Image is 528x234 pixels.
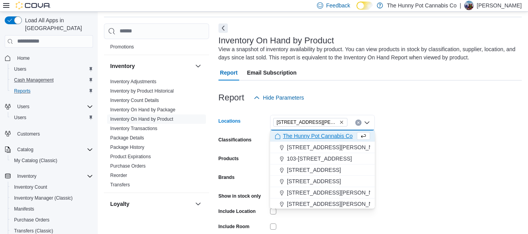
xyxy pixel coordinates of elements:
button: Manifests [8,204,96,214]
a: Reports [11,86,34,96]
a: Purchase Orders [11,215,53,225]
button: Users [2,101,96,112]
span: Purchase Orders [11,215,93,225]
a: Home [14,54,33,63]
a: Manifests [11,204,37,214]
span: Catalog [17,146,33,153]
span: Cash Management [14,77,54,83]
p: | [460,1,461,10]
a: Inventory On Hand by Package [110,107,175,113]
h3: Loyalty [110,200,129,208]
a: Promotion Details [110,35,147,40]
a: Customers [14,129,43,139]
button: Loyalty [193,199,203,209]
h3: Inventory [110,62,135,70]
span: Customers [14,129,93,138]
button: Reports [8,86,96,96]
span: The Hunny Pot Cannabis Co [283,132,353,140]
span: Cash Management [11,75,93,85]
span: Reports [14,88,30,94]
span: Transfers (Classic) [14,228,53,234]
span: 101 James Snow Pkwy [273,118,347,127]
span: Users [11,64,93,74]
a: Reorder [110,173,127,178]
a: Transfers [110,182,130,188]
button: Users [8,64,96,75]
button: 103-[STREET_ADDRESS] [270,153,375,164]
span: Users [17,104,29,110]
img: Cova [16,2,51,9]
div: View a snapshot of inventory availability by product. You can view products in stock by classific... [218,45,518,62]
button: [STREET_ADDRESS] [270,164,375,176]
a: My Catalog (Classic) [11,156,61,165]
span: Home [14,53,93,63]
a: Users [11,64,29,74]
button: Next [218,23,228,33]
span: Users [14,102,93,111]
span: Users [14,66,26,72]
a: Users [11,113,29,122]
span: My Catalog (Classic) [14,157,57,164]
label: Products [218,155,239,162]
button: Customers [2,128,96,139]
label: Classifications [218,137,252,143]
label: Show in stock only [218,193,261,199]
button: Catalog [14,145,36,154]
a: Inventory Count Details [110,98,159,103]
span: My Catalog (Classic) [11,156,93,165]
span: Home [17,55,30,61]
span: [STREET_ADDRESS] [287,177,341,185]
a: Inventory Manager (Classic) [11,193,76,203]
span: Manifests [11,204,93,214]
a: Purchase Orders [110,163,146,169]
button: Inventory [193,61,203,71]
h3: Report [218,93,244,102]
span: [STREET_ADDRESS][PERSON_NAME] [287,200,386,208]
span: [STREET_ADDRESS] [287,166,341,174]
span: Customers [17,131,40,137]
button: Close list of options [364,120,370,126]
button: [STREET_ADDRESS][PERSON_NAME] [270,198,375,210]
input: Dark Mode [356,2,373,10]
span: Users [14,114,26,121]
button: Inventory [110,62,192,70]
span: Load All Apps in [GEOGRAPHIC_DATA] [22,16,93,32]
button: Remove 101 James Snow Pkwy from selection in this group [339,120,344,125]
span: Reports [11,86,93,96]
label: Locations [218,118,241,124]
span: Inventory Transactions [110,125,158,132]
label: Include Room [218,223,249,230]
span: Inventory Manager (Classic) [11,193,93,203]
span: Inventory Adjustments [110,79,156,85]
span: Inventory [14,171,93,181]
button: Users [14,102,32,111]
label: Include Location [218,208,256,214]
span: Users [11,113,93,122]
h3: Inventory On Hand by Product [218,36,334,45]
p: [PERSON_NAME] [477,1,522,10]
button: Cash Management [8,75,96,86]
span: Manifests [14,206,34,212]
span: Inventory Count [14,184,47,190]
span: [STREET_ADDRESS][PERSON_NAME] [277,118,338,126]
span: [STREET_ADDRESS][PERSON_NAME] [287,189,386,196]
span: Inventory On Hand by Product [110,116,173,122]
button: The Hunny Pot Cannabis Co [270,130,375,142]
button: Loyalty [110,200,192,208]
a: Product Expirations [110,154,151,159]
span: Package Details [110,135,144,141]
a: Package History [110,145,144,150]
button: [STREET_ADDRESS][PERSON_NAME] [270,187,375,198]
button: My Catalog (Classic) [8,155,96,166]
span: Inventory Manager (Classic) [14,195,73,201]
div: Kyle Billie [464,1,474,10]
button: Inventory Count [8,182,96,193]
button: Purchase Orders [8,214,96,225]
span: Email Subscription [247,65,297,80]
a: Inventory Transactions [110,126,158,131]
span: 103-[STREET_ADDRESS] [287,155,352,163]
